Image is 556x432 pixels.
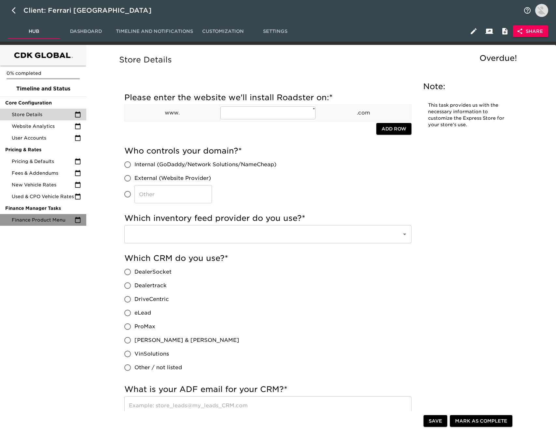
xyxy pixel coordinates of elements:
[376,123,411,135] button: Add Row
[520,3,535,18] button: notifications
[382,125,406,133] span: Add Row
[455,417,507,425] span: Mark as Complete
[125,109,220,117] p: www.
[423,81,511,92] h5: Note:
[134,268,172,276] span: DealerSocket
[134,185,212,203] input: Other
[134,350,169,358] span: VinSolutions
[124,146,411,156] h5: Who controls your domain?
[450,415,512,427] button: Mark as Complete
[480,53,517,63] span: Overdue!
[134,336,239,344] span: [PERSON_NAME] & [PERSON_NAME]
[400,230,409,239] button: Open
[23,5,161,16] div: Client: Ferrari [GEOGRAPHIC_DATA]
[316,109,411,117] p: .com
[12,193,75,200] span: Used & CPO Vehicle Rates
[134,364,182,371] span: Other / not listed
[134,323,155,331] span: ProMax
[12,170,75,176] span: Fees & Addendums
[5,146,81,153] span: Pricing & Rates
[124,384,411,395] h5: What is your ADF email for your CRM?
[12,158,75,165] span: Pricing & Defaults
[124,253,411,263] h5: Which CRM do you use?
[253,27,297,35] span: Settings
[429,417,442,425] span: Save
[134,295,169,303] span: DriveCentric
[481,23,497,39] button: Client View
[12,182,75,188] span: New Vehicle Rates
[535,4,548,17] img: Profile
[12,111,75,118] span: Store Details
[5,205,81,211] span: Finance Manager Tasks
[5,85,81,93] span: Timeline and Status
[124,92,411,103] h5: Please enter the website we'll install Roadster on:
[518,27,543,35] span: Share
[513,25,548,37] button: Share
[5,100,81,106] span: Core Configuration
[134,174,211,182] span: External (Website Provider)
[116,27,193,35] span: Timeline and Notifications
[424,415,447,427] button: Save
[12,123,75,129] span: Website Analytics
[124,213,411,223] h5: Which inventory feed provider do you use?
[12,27,56,35] span: Hub
[7,70,80,76] p: 0% completed
[64,27,108,35] span: Dashboard
[134,282,167,290] span: Dealertrack
[134,309,151,317] span: eLead
[201,27,245,35] span: Customization
[12,135,75,141] span: User Accounts
[428,102,506,128] p: This task provides us with the necessary information to customize the Express Store for your stor...
[119,55,520,65] h5: Store Details
[134,161,276,169] span: Internal (GoDaddy/Network Solutions/NameCheap)
[124,396,411,414] input: Example: store_leads@my_leads_CRM.com
[497,23,513,39] button: Internal Notes and Comments
[12,217,75,223] span: Finance Product Menu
